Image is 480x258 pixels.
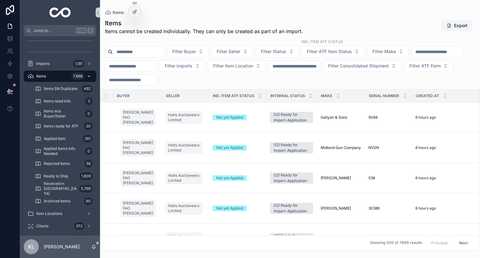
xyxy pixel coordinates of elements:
[44,109,82,119] span: Items w/o Buyer/Seller
[44,181,77,196] span: Received in [GEOGRAPHIC_DATA]
[44,146,82,156] span: Applied Items Info Needed
[369,93,399,98] span: Serial Number
[117,93,130,98] span: Buyer
[44,99,71,104] span: Items need Info
[166,93,180,98] span: Seller
[31,133,96,144] a: Applied Item351
[105,27,303,35] span: Items cannot be created individually. They can only be created as part of an import.
[212,206,262,211] a: Not yet Applied
[415,145,436,150] p: 8 hours ago
[415,206,436,211] p: 8 hours ago
[84,122,92,130] div: 20
[274,112,309,123] div: 02) Ready for Import-Application
[24,208,96,219] a: Item Locations
[120,138,158,158] a: [PERSON_NAME] FAO [PERSON_NAME]
[270,233,313,244] a: 02) Ready for Import-Application
[20,36,100,236] div: scrollable content
[415,115,436,120] p: 8 hours ago
[88,28,93,33] span: K
[76,27,87,34] span: Ctrl
[270,112,313,123] a: 02) Ready for Import-Application
[270,142,313,153] a: 02) Ready for Import-Application
[44,244,80,250] p: [PERSON_NAME]
[368,145,379,150] span: NVSN
[261,48,286,55] span: Filter Status
[321,93,332,98] span: Make
[216,115,243,120] div: Not yet Applied
[302,46,365,57] button: Select Button
[44,199,70,204] span: Archived Items
[31,158,96,169] a: Rejected Items56
[166,201,205,216] a: Holts Auctioneers Limited
[274,203,309,214] div: 02) Ready for Import-Application
[368,115,408,120] a: 5094
[166,110,205,125] a: Holts Auctioneers Limited
[415,145,476,150] a: 8 hours ago
[120,234,158,244] a: [PERSON_NAME]
[120,139,156,156] a: [PERSON_NAME] FAO [PERSON_NAME]
[321,145,361,150] a: Midland Gun Company
[82,85,92,92] div: 492
[159,60,205,72] button: Select Button
[123,201,153,216] span: [PERSON_NAME] FAO [PERSON_NAME]
[212,115,262,120] a: Not yet Applied
[270,93,305,98] span: Internal Status
[123,110,153,125] span: [PERSON_NAME] FAO [PERSON_NAME]
[321,176,361,181] a: [PERSON_NAME]
[168,143,200,153] span: Holts Auctioneers Limited
[217,48,240,55] span: Filter Seller
[307,48,352,55] span: Filter ATF Item Status
[213,93,254,98] span: Ind. Item ATF Status
[120,169,156,187] a: [PERSON_NAME] FAO [PERSON_NAME]
[73,60,84,67] div: 1,181
[323,60,402,72] button: Select Button
[120,200,156,217] a: [PERSON_NAME] FAO [PERSON_NAME]
[166,202,202,215] a: Holts Auctioneers Limited
[328,63,389,69] span: Filter Consolidated Shipment
[367,46,409,57] button: Select Button
[208,60,266,72] button: Select Button
[74,222,84,230] div: 372
[36,224,48,229] span: Clients
[216,175,243,181] div: Not yet Applied
[455,238,472,248] button: Next
[84,197,92,205] div: 60
[120,198,158,218] a: [PERSON_NAME] FAO [PERSON_NAME]
[167,46,209,57] button: Select Button
[79,185,92,192] div: 5,769
[442,20,472,31] button: Export
[213,63,253,69] span: Filter Item Location
[75,235,84,242] div: 211
[321,206,351,211] span: [PERSON_NAME]
[415,115,476,120] a: 8 hours ago
[368,176,408,181] a: 538
[168,234,200,244] span: Holts Auctioneers Limited
[368,145,408,150] a: NVSN
[44,124,78,129] span: Items ready for ATF
[274,172,309,184] div: 02) Ready for Import-Application
[166,231,205,246] a: Holts Auctioneers Limited
[44,174,68,179] span: Ready to Ship
[274,233,309,244] div: 02) Ready for Import-Application
[123,140,153,155] span: [PERSON_NAME] FAO [PERSON_NAME]
[212,145,262,151] a: Not yet Applied
[168,173,200,183] span: Holts Auctioneers Limited
[24,58,96,69] a: Imports1,181
[85,110,92,117] div: 0
[372,48,396,55] span: Filter Make
[120,107,158,127] a: [PERSON_NAME] FAO [PERSON_NAME]
[31,146,96,157] a: Applied Items Info Needed0
[24,233,96,244] a: 211
[321,115,347,120] span: Gallyon & Sons
[105,9,124,16] a: Items
[212,175,262,181] a: Not yet Applied
[31,171,96,182] a: Ready to Ship1,609
[24,71,96,82] a: Items7,868
[166,232,202,245] a: Holts Auctioneers Limited
[44,136,66,141] span: Applied Item
[36,211,62,216] span: Item Locations
[33,28,73,33] span: Jump to...
[270,203,313,214] a: 02) Ready for Import-Application
[166,172,202,184] a: Holts Auctioneers Limited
